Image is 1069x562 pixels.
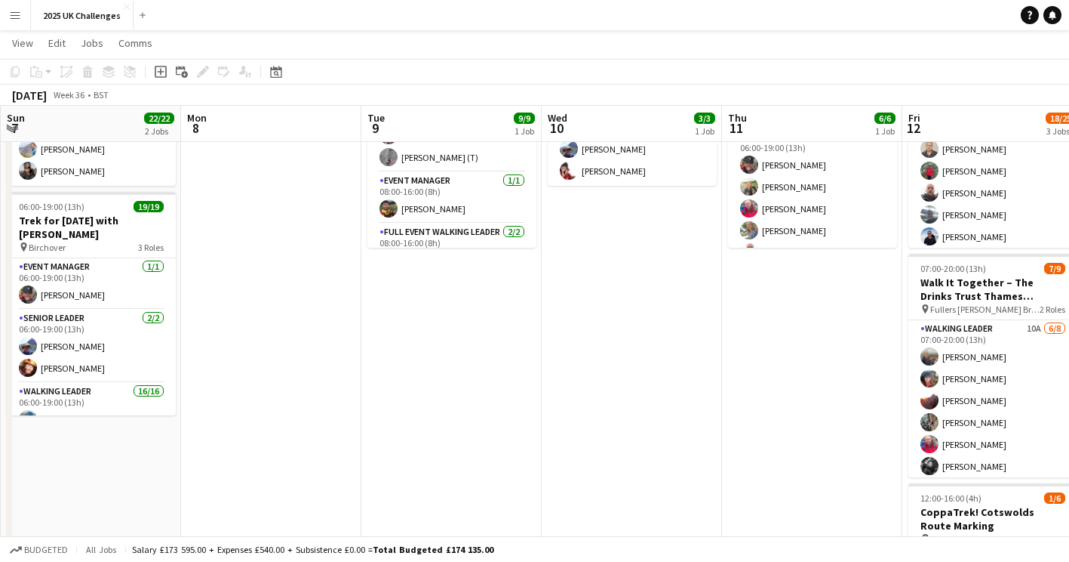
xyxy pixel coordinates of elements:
span: Wed [548,111,567,125]
span: 7/9 [1044,263,1065,274]
span: 8 [185,119,207,137]
span: 12:00-16:00 (4h) [920,493,981,504]
div: Salary £173 595.00 + Expenses £540.00 + Subsistence £0.00 = [132,544,493,555]
a: View [6,33,39,53]
span: 9 [365,119,385,137]
app-card-role: Walking Leader5/506:00-19:00 (13h)[PERSON_NAME][PERSON_NAME][PERSON_NAME][PERSON_NAME][PERSON_NAME] [728,128,897,267]
span: All jobs [83,544,119,555]
div: 1 Job [695,125,714,137]
button: 2025 UK Challenges [31,1,134,30]
h3: Trek for [DATE] with [PERSON_NAME] [7,214,176,241]
div: 1 Job [515,125,534,137]
app-card-role: Event Manager1/106:00-19:00 (13h)[PERSON_NAME] [7,258,176,310]
span: Sun [7,111,25,125]
span: 19/19 [134,201,164,212]
span: Tue [367,111,385,125]
div: BST [94,89,109,100]
a: Jobs [75,33,109,53]
span: 3/3 [694,113,715,124]
span: 6/6 [874,113,895,124]
app-card-role: Senior Leader2/206:00-19:00 (13h)[PERSON_NAME][PERSON_NAME] [7,310,176,383]
span: Edit [48,36,66,50]
button: Budgeted [8,542,70,558]
app-card-role: Event Manager1/108:00-16:00 (8h)[PERSON_NAME] [367,172,536,224]
span: Jobs [81,36,103,50]
span: CoppaTrek! Cotswolds Route Marking [930,533,1043,545]
app-job-card: 06:00-19:00 (13h)19/19Trek for [DATE] with [PERSON_NAME] Birchover3 RolesEvent Manager1/106:00-19... [7,192,176,415]
div: 1 Job [875,125,895,137]
span: 22/22 [144,113,174,124]
span: 12 [906,119,920,137]
span: 06:00-19:00 (13h) [19,201,84,212]
div: [DATE] [12,88,47,103]
a: Comms [112,33,158,53]
span: 11 [726,119,747,137]
span: 9/9 [514,113,535,124]
span: Comms [118,36,152,50]
span: Fullers [PERSON_NAME] Brewery, [GEOGRAPHIC_DATA] [930,304,1040,315]
a: Edit [42,33,72,53]
span: Birchover [29,242,66,253]
span: 7 [5,119,25,137]
span: 2 Roles [1040,304,1065,315]
span: 1 Role [1043,533,1065,545]
span: 07:00-20:00 (13h) [920,263,986,274]
span: View [12,36,33,50]
span: Budgeted [24,545,68,555]
span: 3 Roles [138,242,164,253]
app-card-role: Full Event Walking Leader2/208:00-16:00 (8h) [367,224,536,297]
span: 1/6 [1044,493,1065,504]
span: Total Budgeted £174 135.00 [373,544,493,555]
span: Fri [908,111,920,125]
span: Thu [728,111,747,125]
span: Week 36 [50,89,88,100]
span: 10 [545,119,567,137]
span: Mon [187,111,207,125]
div: 2 Jobs [145,125,174,137]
